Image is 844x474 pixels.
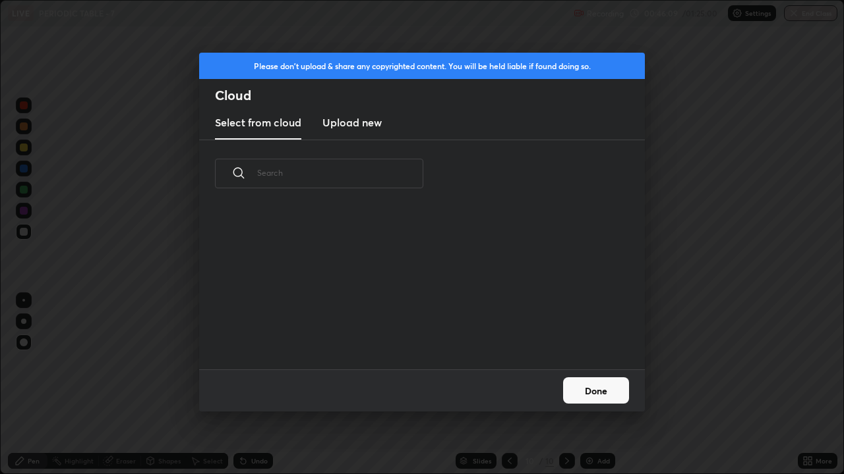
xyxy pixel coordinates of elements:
h2: Cloud [215,87,645,104]
h3: Upload new [322,115,382,130]
button: Done [563,377,629,404]
div: Please don't upload & share any copyrighted content. You will be held liable if found doing so. [199,53,645,79]
h3: Select from cloud [215,115,301,130]
input: Search [257,145,423,201]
